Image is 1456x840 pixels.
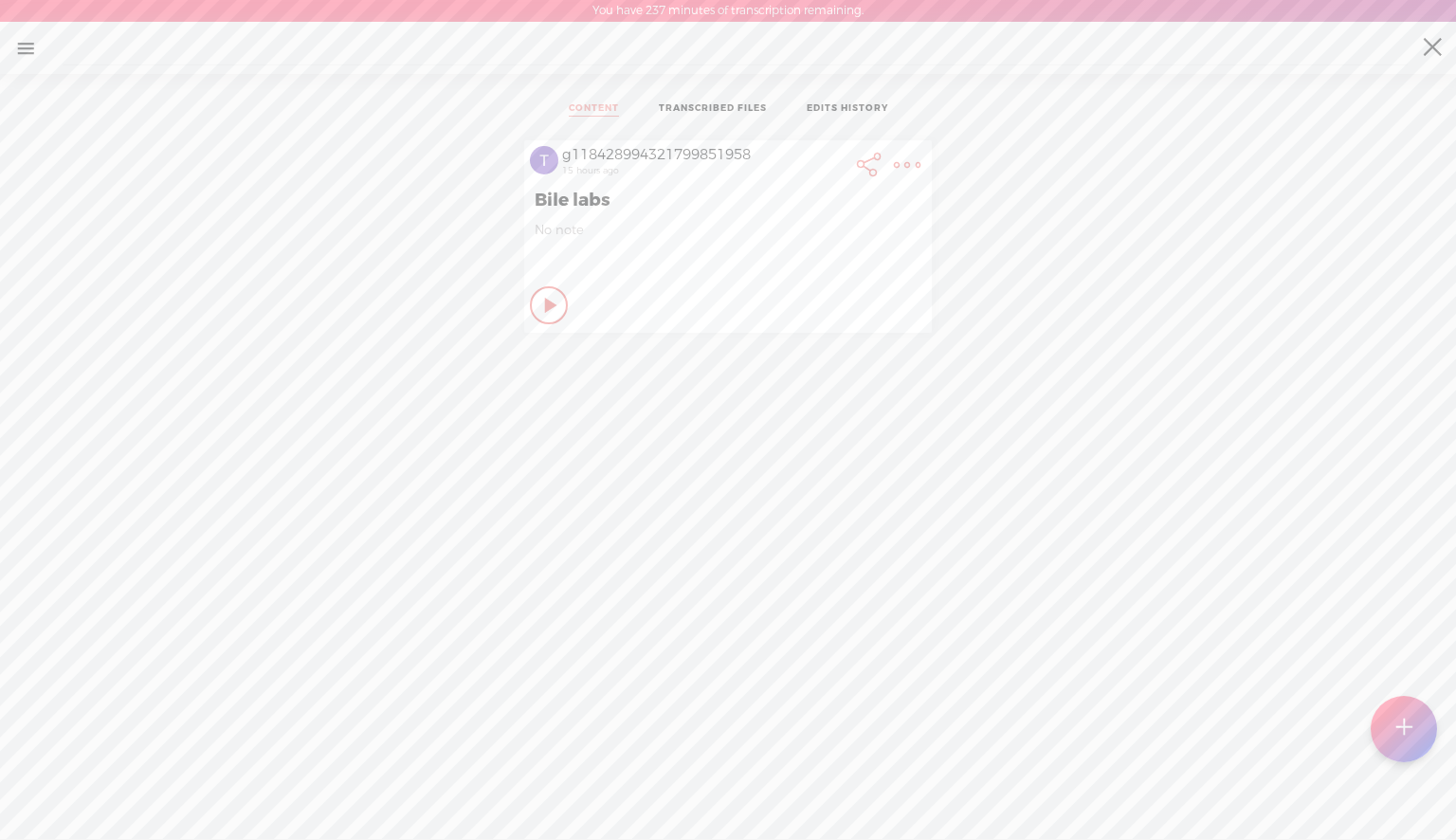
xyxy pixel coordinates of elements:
span: No note [535,222,921,238]
div: 15 hours ago [562,165,846,176]
a: EDITS HISTORY [807,102,888,117]
div: g118428994321799851958 [562,146,846,165]
span: Bile labs [535,189,921,211]
img: http%3A%2F%2Fres.cloudinary.com%2Ftrebble-fm%2Fimage%2Fupload%2Fv1754162551%2Fcom.trebble.trebble... [530,146,558,174]
a: CONTENT [569,102,619,117]
a: TRANSCRIBED FILES [659,102,767,117]
label: You have 237 minutes of transcription remaining. [592,4,864,19]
